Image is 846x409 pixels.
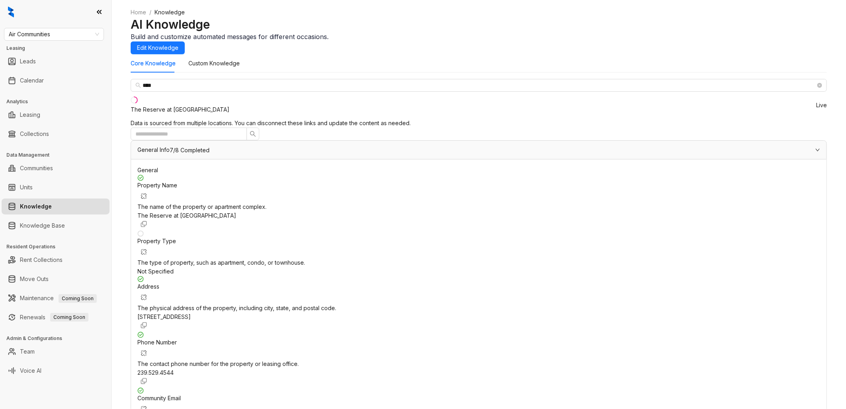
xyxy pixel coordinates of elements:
[137,369,174,376] span: 239.529.4544
[137,237,820,258] div: Property Type
[20,179,33,195] a: Units
[2,271,110,287] li: Move Outs
[20,218,65,234] a: Knowledge Base
[817,83,822,88] span: close-circle
[137,258,820,267] div: The type of property, such as apartment, condo, or townhouse.
[137,146,170,153] span: General Info
[137,212,236,219] span: The Reserve at [GEOGRAPHIC_DATA]
[129,8,148,17] a: Home
[131,141,826,159] div: General Info7/8 Completed
[6,151,111,159] h3: Data Management
[137,181,820,203] div: Property Name
[2,107,110,123] li: Leasing
[2,252,110,268] li: Rent Collections
[2,309,110,325] li: Renewals
[250,131,256,137] span: search
[816,102,827,108] span: Live
[137,360,820,368] div: The contact phone number for the property or leasing office.
[20,73,44,88] a: Calendar
[59,294,97,303] span: Coming Soon
[20,126,49,142] a: Collections
[20,309,88,325] a: RenewalsComing Soon
[6,335,111,342] h3: Admin & Configurations
[8,6,14,18] img: logo
[815,147,820,152] span: expanded
[137,304,820,313] div: The physical address of the property, including city, state, and postal code.
[2,290,110,306] li: Maintenance
[20,271,49,287] a: Move Outs
[149,8,151,17] li: /
[20,107,40,123] a: Leasing
[131,59,176,68] div: Core Knowledge
[137,313,820,321] div: [STREET_ADDRESS]
[20,160,53,176] a: Communities
[131,17,827,32] h2: AI Knowledge
[131,41,185,54] button: Edit Knowledge
[9,28,99,40] span: Air Communities
[2,199,110,214] li: Knowledge
[155,9,185,16] span: Knowledge
[20,199,52,214] a: Knowledge
[6,98,111,105] h3: Analytics
[188,59,240,68] div: Custom Knowledge
[2,344,110,360] li: Team
[131,119,827,128] div: Data is sourced from multiple locations. You can disconnect these links and update the content as...
[50,313,88,322] span: Coming Soon
[2,218,110,234] li: Knowledge Base
[137,203,820,211] div: The name of the property or apartment complex.
[137,167,158,173] span: General
[170,147,210,153] span: 7/8 Completed
[20,53,36,69] a: Leads
[20,252,63,268] a: Rent Collections
[2,179,110,195] li: Units
[20,363,41,379] a: Voice AI
[131,105,229,114] div: The Reserve at [GEOGRAPHIC_DATA]
[2,160,110,176] li: Communities
[137,267,820,276] div: Not Specified
[6,45,111,52] h3: Leasing
[20,344,35,360] a: Team
[2,53,110,69] li: Leads
[135,83,141,88] span: search
[137,338,820,360] div: Phone Number
[6,243,111,250] h3: Resident Operations
[2,363,110,379] li: Voice AI
[137,282,820,304] div: Address
[137,43,178,52] span: Edit Knowledge
[131,32,827,41] div: Build and customize automated messages for different occasions.
[2,126,110,142] li: Collections
[2,73,110,88] li: Calendar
